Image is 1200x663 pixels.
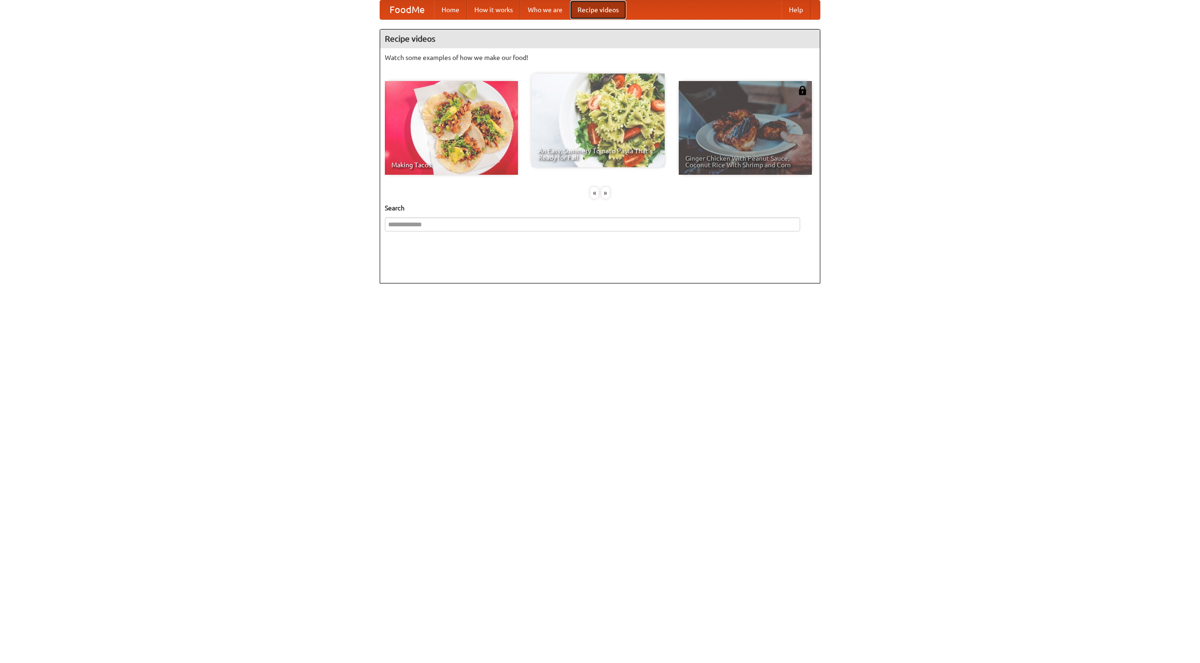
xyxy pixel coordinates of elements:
a: How it works [467,0,520,19]
img: 483408.png [798,86,807,95]
div: « [590,187,599,199]
a: An Easy, Summery Tomato Pasta That's Ready for Fall [532,74,665,167]
a: FoodMe [380,0,434,19]
div: » [601,187,610,199]
a: Who we are [520,0,570,19]
h4: Recipe videos [380,30,820,48]
span: An Easy, Summery Tomato Pasta That's Ready for Fall [538,148,658,161]
p: Watch some examples of how we make our food! [385,53,815,62]
h5: Search [385,203,815,213]
a: Recipe videos [570,0,626,19]
span: Making Tacos [391,162,511,168]
a: Help [781,0,810,19]
a: Home [434,0,467,19]
a: Making Tacos [385,81,518,175]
